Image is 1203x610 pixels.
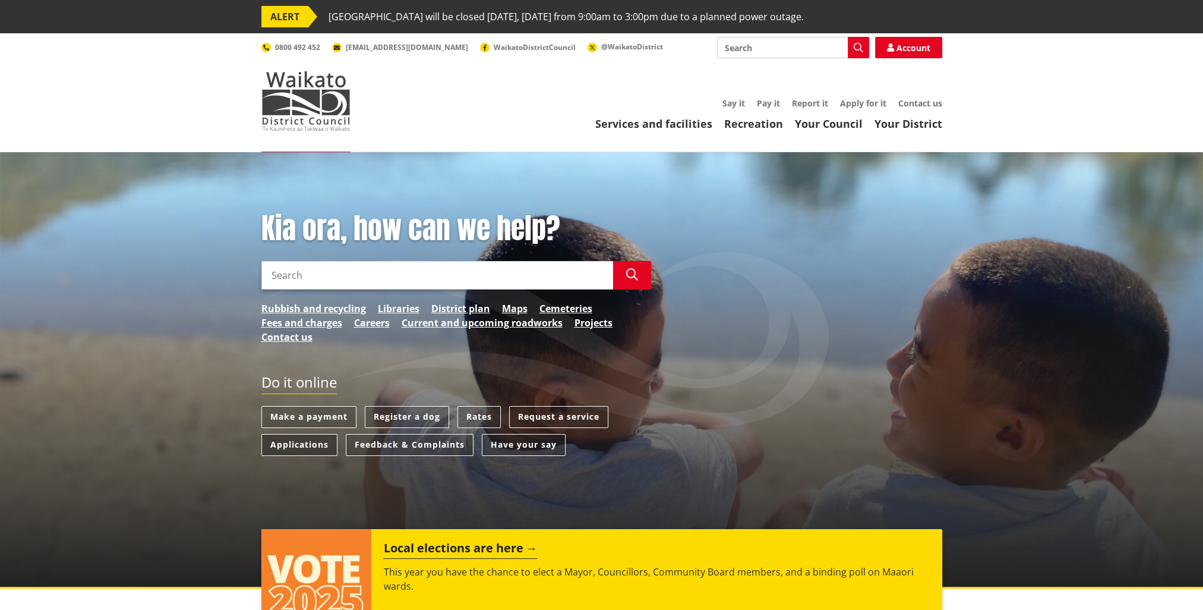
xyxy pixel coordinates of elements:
[875,37,942,58] a: Account
[874,117,942,131] a: Your District
[722,98,745,109] a: Say it
[378,301,419,316] a: Libraries
[595,117,712,131] a: Services and facilities
[840,98,886,109] a: Apply for it
[539,301,592,316] a: Cemeteries
[346,434,473,456] a: Feedback & Complaints
[365,406,449,428] a: Register a dog
[480,42,576,52] a: WaikatoDistrictCouncil
[261,212,651,246] h1: Kia ora, how can we help?
[354,316,390,330] a: Careers
[383,565,930,593] p: This year you have the chance to elect a Mayor, Councillors, Community Board members, and a bindi...
[261,6,308,27] span: ALERT
[329,6,804,27] span: [GEOGRAPHIC_DATA] will be closed [DATE], [DATE] from 9:00am to 3:00pm due to a planned power outage.
[261,406,356,428] a: Make a payment
[332,42,468,52] a: [EMAIL_ADDRESS][DOMAIN_NAME]
[717,37,869,58] input: Search input
[261,42,320,52] a: 0800 492 452
[261,71,351,131] img: Waikato District Council - Te Kaunihera aa Takiwaa o Waikato
[588,42,663,52] a: @WaikatoDistrict
[1148,560,1191,603] iframe: Messenger Launcher
[431,301,490,316] a: District plan
[457,406,501,428] a: Rates
[482,434,566,456] a: Have your say
[757,98,780,109] a: Pay it
[795,117,863,131] a: Your Council
[494,42,576,52] span: WaikatoDistrictCouncil
[574,316,612,330] a: Projects
[275,42,320,52] span: 0800 492 452
[383,541,537,559] h2: Local elections are here
[502,301,528,316] a: Maps
[261,261,613,290] input: Search input
[792,98,828,109] a: Report it
[509,406,608,428] a: Request a service
[898,98,942,109] a: Contact us
[402,316,563,330] a: Current and upcoming roadworks
[724,117,783,131] a: Recreation
[601,42,663,52] span: @WaikatoDistrict
[261,434,337,456] a: Applications
[261,374,337,395] h2: Do it online
[261,330,312,344] a: Contact us
[261,316,342,330] a: Fees and charges
[346,42,468,52] span: [EMAIL_ADDRESS][DOMAIN_NAME]
[261,301,366,316] a: Rubbish and recycling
